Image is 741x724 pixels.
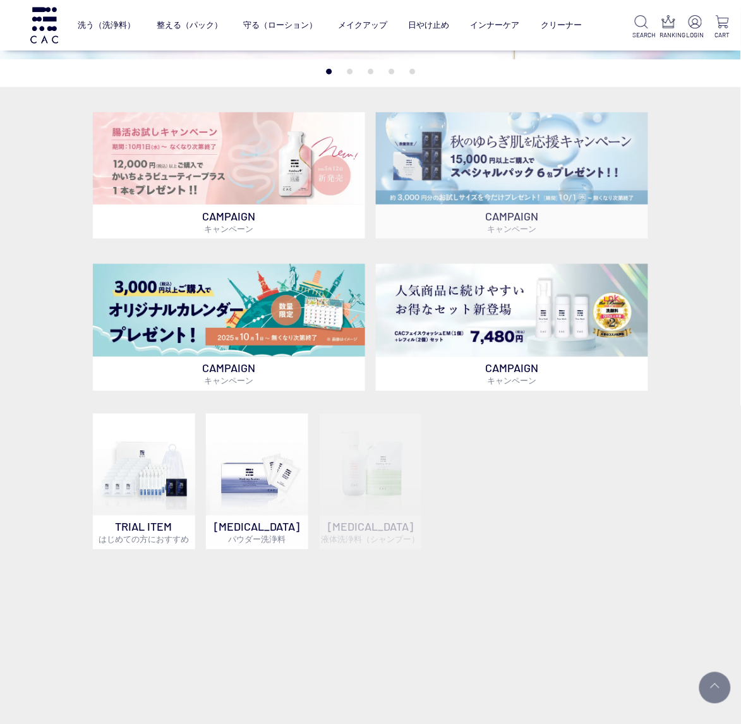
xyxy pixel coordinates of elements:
button: 3 of 5 [368,69,373,75]
span: キャンペーン [204,224,253,234]
a: カレンダープレゼント カレンダープレゼント CAMPAIGNキャンペーン [93,264,365,390]
p: CAMPAIGN [376,357,648,391]
img: フェイスウォッシュ＋レフィル2個セット [376,264,648,356]
p: [MEDICAL_DATA] [320,516,422,550]
a: RANKING [660,15,677,40]
a: 整える（パック） [157,11,222,40]
img: logo [28,7,60,43]
button: 2 of 5 [347,69,352,75]
span: キャンペーン [488,376,537,386]
a: クリーナー [541,11,582,40]
a: フェイスウォッシュ＋レフィル2個セット フェイスウォッシュ＋レフィル2個セット CAMPAIGNキャンペーン [376,264,648,390]
a: SEARCH [633,15,650,40]
p: CAMPAIGN [93,205,365,239]
a: [MEDICAL_DATA]パウダー洗浄料 [206,414,308,550]
span: 液体洗浄料（シャンプー） [322,534,420,545]
a: CART [714,15,731,40]
p: RANKING [660,30,677,40]
p: CAMPAIGN [93,357,365,391]
a: スペシャルパックお試しプレゼント スペシャルパックお試しプレゼント CAMPAIGNキャンペーン [376,112,648,239]
span: パウダー洗浄料 [229,534,286,545]
button: 1 of 5 [326,69,332,75]
a: インナーケア [471,11,520,40]
p: SEARCH [633,30,650,40]
a: LOGIN [687,15,704,40]
a: 守る（ローション） [243,11,317,40]
a: 腸活お試しキャンペーン 腸活お試しキャンペーン CAMPAIGNキャンペーン [93,112,365,239]
a: メイクアップ [338,11,387,40]
img: トライアルセット [93,414,195,516]
button: 5 of 5 [409,69,415,75]
span: キャンペーン [488,224,537,234]
p: LOGIN [687,30,704,40]
span: キャンペーン [204,376,253,386]
a: 日やけ止め [409,11,450,40]
p: [MEDICAL_DATA] [206,516,308,550]
button: 4 of 5 [389,69,394,75]
span: はじめての方におすすめ [99,534,189,545]
p: CAMPAIGN [376,205,648,239]
a: トライアルセット TRIAL ITEMはじめての方におすすめ [93,414,195,550]
p: CART [714,30,731,40]
p: TRIAL ITEM [93,516,195,550]
a: 洗う（洗浄料） [78,11,136,40]
img: カレンダープレゼント [93,264,365,356]
img: 腸活お試しキャンペーン [93,112,365,205]
img: スペシャルパックお試しプレゼント [376,112,648,205]
a: [MEDICAL_DATA]液体洗浄料（シャンプー） [320,414,422,550]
